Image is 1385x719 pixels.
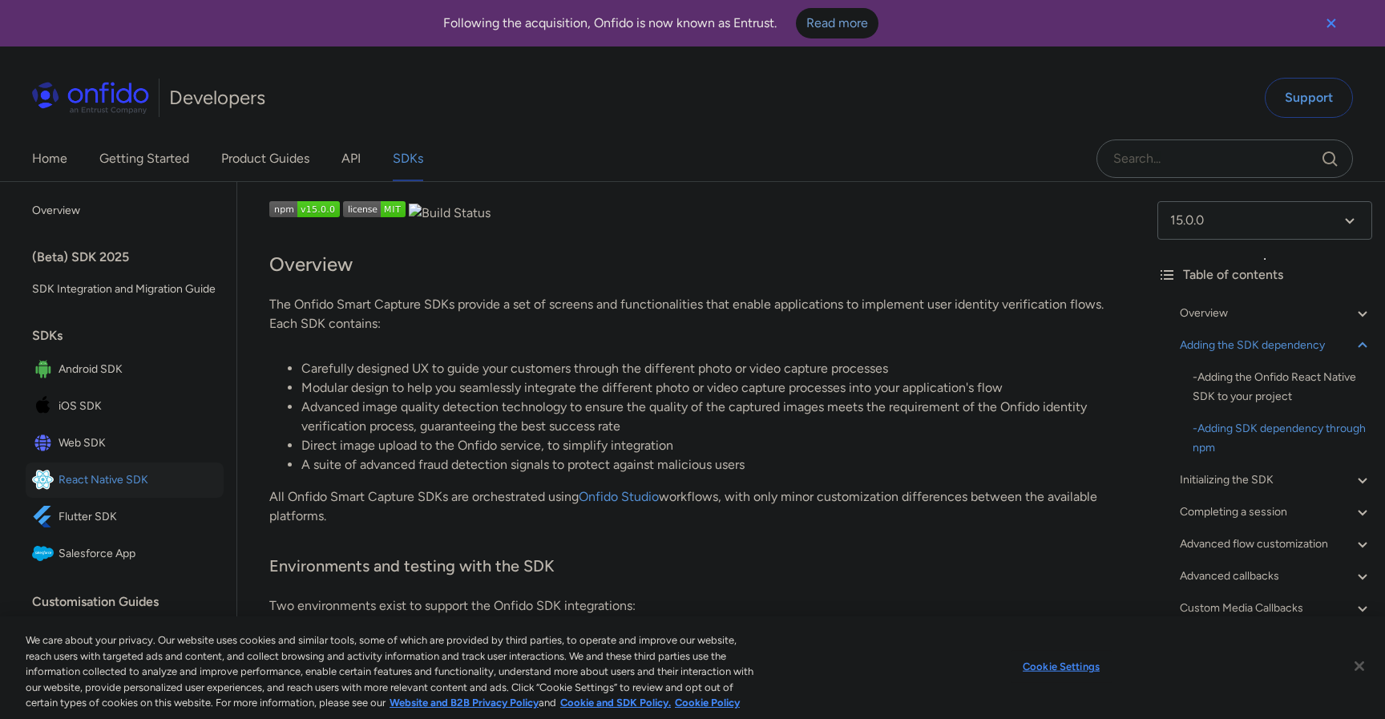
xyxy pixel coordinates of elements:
button: Cookie Settings [1011,651,1112,683]
li: A suite of advanced fraud detection signals to protect against malicious users [301,455,1112,475]
a: Read more [796,8,878,38]
img: IconReact Native SDK [32,469,59,491]
a: Product Guides [221,136,309,181]
a: -Adding SDK dependency through npm [1193,419,1372,458]
img: Onfido Logo [32,82,149,114]
a: IconSalesforce AppSalesforce App [26,536,224,572]
a: Home [32,136,67,181]
a: Initializing the SDK [1180,471,1372,490]
p: Two environments exist to support the Onfido SDK integrations: [269,596,1112,616]
img: IconFlutter SDK [32,506,59,528]
h1: Developers [169,85,265,111]
img: Build Status [409,204,491,223]
div: (Beta) SDK 2025 [32,241,230,273]
a: Cookie and SDK Policy. [560,697,671,709]
h3: Environments and testing with the SDK [269,555,1112,580]
a: More information about our cookie policy., opens in a new tab [390,697,539,709]
div: Customisation Guides [32,586,230,618]
div: - Adding SDK dependency through npm [1193,419,1372,458]
a: IconAndroid SDKAndroid SDK [26,352,224,387]
div: We care about your privacy. Our website uses cookies and similar tools, some of which are provide... [26,632,761,711]
img: NPM [343,201,406,217]
a: IconWeb SDKWeb SDK [26,426,224,461]
button: Close banner [1302,3,1361,43]
h2: Overview [269,252,1112,279]
a: -Adding the Onfido React Native SDK to your project [1193,368,1372,406]
img: IconWeb SDK [32,432,59,454]
a: Overview [1180,304,1372,323]
a: API [341,136,361,181]
a: Custom Media Callbacks [1180,599,1372,618]
div: Table of contents [1157,265,1372,285]
li: Modular design to help you seamlessly integrate the different photo or video capture processes in... [301,378,1112,398]
div: - Adding the Onfido React Native SDK to your project [1193,368,1372,406]
span: Web SDK [59,432,217,454]
a: IconiOS SDKiOS SDK [26,389,224,424]
li: Carefully designed UX to guide your customers through the different photo or video capture processes [301,359,1112,378]
a: Cookie Policy [675,697,740,709]
img: IconSalesforce App [32,543,59,565]
p: All Onfido Smart Capture SDKs are orchestrated using workflows, with only minor customization dif... [269,487,1112,526]
span: Overview [32,201,217,220]
a: Advanced callbacks [1180,567,1372,586]
a: Completing a session [1180,503,1372,522]
span: SDK Integration and Migration Guide [32,280,217,299]
div: Following the acquisition, Onfido is now known as Entrust. [19,8,1302,38]
a: Overview [26,195,224,227]
img: IconiOS SDK [32,395,59,418]
li: Advanced image quality detection technology to ensure the quality of the captured images meets th... [301,398,1112,436]
button: Close [1342,648,1377,684]
a: Getting Started [99,136,189,181]
p: The Onfido Smart Capture SDKs provide a set of screens and functionalities that enable applicatio... [269,295,1112,333]
a: IconFlutter SDKFlutter SDK [26,499,224,535]
div: SDKs [32,320,230,352]
a: Onfido Studio [579,489,659,504]
li: Direct image upload to the Onfido service, to simplify integration [301,436,1112,455]
span: React Native SDK [59,469,217,491]
a: SDKs [393,136,423,181]
span: Salesforce App [59,543,217,565]
a: SDK Integration and Migration Guide [26,273,224,305]
span: iOS SDK [59,395,217,418]
img: IconAndroid SDK [32,358,59,381]
span: Flutter SDK [59,506,217,528]
svg: Close banner [1322,14,1341,33]
a: Advanced flow customization [1180,535,1372,554]
input: Onfido search input field [1096,139,1353,178]
a: Adding the SDK dependency [1180,336,1372,355]
a: IconReact Native SDKReact Native SDK [26,463,224,498]
a: Support [1265,78,1353,118]
span: Android SDK [59,358,217,381]
img: npm [269,201,340,217]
